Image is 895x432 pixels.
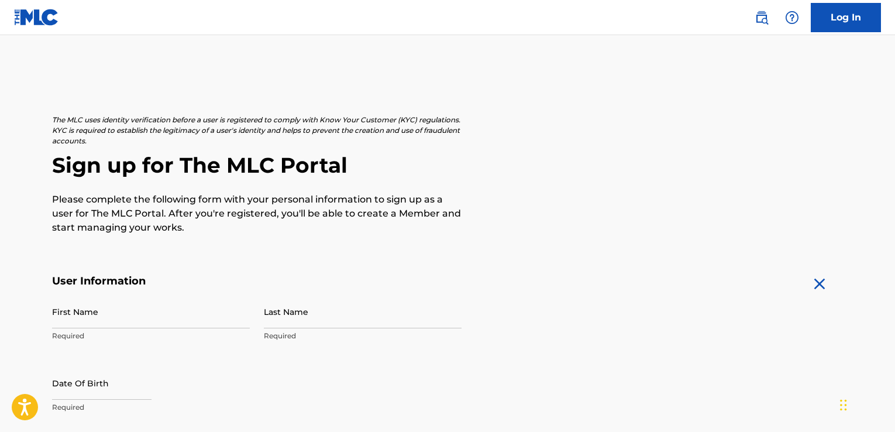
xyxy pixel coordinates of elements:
[811,3,881,32] a: Log In
[52,193,462,235] p: Please complete the following form with your personal information to sign up as a user for The ML...
[52,331,250,341] p: Required
[750,6,773,29] a: Public Search
[755,11,769,25] img: search
[52,402,250,413] p: Required
[264,331,462,341] p: Required
[52,152,843,179] h2: Sign up for The MLC Portal
[14,9,59,26] img: MLC Logo
[52,275,462,288] h5: User Information
[837,376,895,432] iframe: Chat Widget
[780,6,804,29] div: Help
[840,388,847,423] div: Drag
[785,11,799,25] img: help
[810,275,829,293] img: close
[52,115,462,146] p: The MLC uses identity verification before a user is registered to comply with Know Your Customer ...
